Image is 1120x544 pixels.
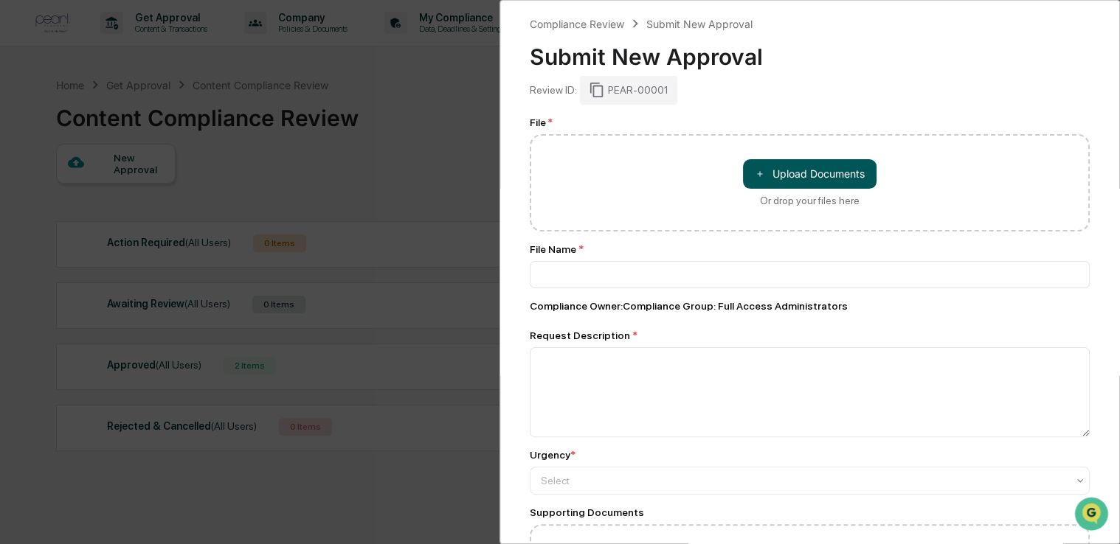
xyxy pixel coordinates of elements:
[530,329,1090,341] div: Request Description
[101,180,189,206] a: 🗄️Attestations
[530,116,1090,128] div: File
[50,128,187,139] div: We're available if you need us!
[15,31,269,55] p: How can we help?
[30,186,95,200] span: Preclearance
[755,167,765,181] span: ＋
[15,187,27,199] div: 🖐️
[580,76,677,104] div: PEAR-00001
[530,243,1090,255] div: File Name
[251,117,269,135] button: Start new chat
[530,506,1090,518] div: Supporting Documents
[50,113,242,128] div: Start new chat
[9,208,99,234] a: 🔎Data Lookup
[147,250,179,261] span: Pylon
[760,195,860,206] div: Or drop your files here
[530,300,1090,312] div: Compliance Owner : Compliance Group: Full Access Administrators
[530,449,575,461] div: Urgency
[530,18,624,30] div: Compliance Review
[1073,495,1113,535] iframe: Open customer support
[30,214,93,229] span: Data Lookup
[107,187,119,199] div: 🗄️
[646,18,753,30] div: Submit New Approval
[9,180,101,206] a: 🖐️Preclearance
[743,159,877,189] button: Or drop your files here
[122,186,183,200] span: Attestations
[15,215,27,227] div: 🔎
[15,113,41,139] img: 1746055101610-c473b297-6a78-478c-a979-82029cc54cd1
[530,32,1090,70] div: Submit New Approval
[104,249,179,261] a: Powered byPylon
[530,84,577,96] div: Review ID:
